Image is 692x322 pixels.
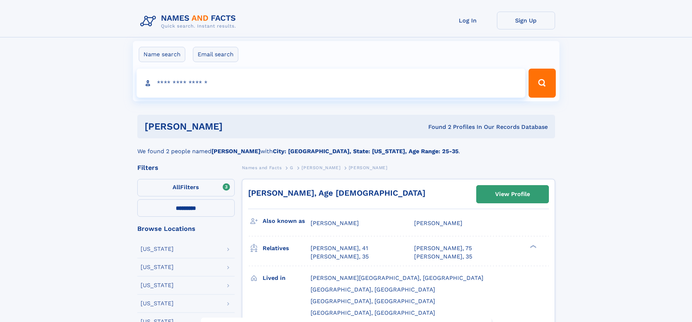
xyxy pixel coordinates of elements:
span: [PERSON_NAME] [311,220,359,227]
div: [US_STATE] [141,246,174,252]
div: [US_STATE] [141,264,174,270]
label: Email search [193,47,238,62]
span: [PERSON_NAME] [414,220,462,227]
h3: Relatives [263,242,311,254]
b: City: [GEOGRAPHIC_DATA], State: [US_STATE], Age Range: 25-35 [273,148,458,155]
h3: Lived in [263,272,311,284]
a: [PERSON_NAME], 35 [311,253,369,261]
span: [PERSON_NAME][GEOGRAPHIC_DATA], [GEOGRAPHIC_DATA] [311,274,483,281]
input: search input [137,69,526,98]
div: [US_STATE] [141,301,174,306]
button: Search Button [529,69,555,98]
span: All [173,184,180,191]
a: Names and Facts [242,163,282,172]
a: [PERSON_NAME] [302,163,340,172]
span: G [290,165,294,170]
div: Browse Locations [137,225,235,232]
b: [PERSON_NAME] [211,148,260,155]
a: [PERSON_NAME], 41 [311,244,368,252]
span: [GEOGRAPHIC_DATA], [GEOGRAPHIC_DATA] [311,309,435,316]
img: Logo Names and Facts [137,12,242,31]
a: G [290,163,294,172]
a: [PERSON_NAME], 35 [414,253,472,261]
a: Sign Up [497,12,555,29]
div: View Profile [495,186,530,203]
div: Filters [137,164,235,171]
h3: Also known as [263,215,311,227]
a: [PERSON_NAME], Age [DEMOGRAPHIC_DATA] [248,188,425,197]
a: View Profile [477,186,549,203]
span: [PERSON_NAME] [302,165,340,170]
span: [PERSON_NAME] [349,165,388,170]
div: We found 2 people named with . [137,138,555,156]
div: ❯ [528,244,537,249]
div: Found 2 Profiles In Our Records Database [325,123,548,131]
label: Filters [137,179,235,196]
div: [US_STATE] [141,282,174,288]
span: [GEOGRAPHIC_DATA], [GEOGRAPHIC_DATA] [311,286,435,293]
label: Name search [139,47,185,62]
a: [PERSON_NAME], 75 [414,244,472,252]
span: [GEOGRAPHIC_DATA], [GEOGRAPHIC_DATA] [311,298,435,305]
h1: [PERSON_NAME] [145,122,325,131]
a: Log In [439,12,497,29]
